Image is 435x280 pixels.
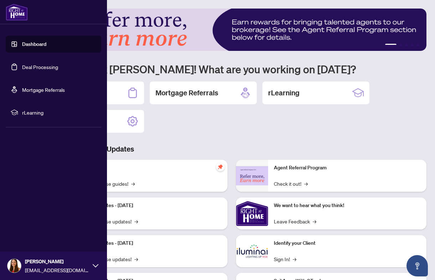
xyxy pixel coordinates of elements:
[236,197,268,229] img: We want to hear what you think!
[399,44,402,47] button: 2
[236,166,268,186] img: Agent Referral Program
[6,4,28,21] img: logo
[155,88,218,98] h2: Mortgage Referrals
[22,109,96,116] span: rLearning
[411,44,414,47] button: 4
[75,239,222,247] p: Platform Updates - [DATE]
[25,266,89,274] span: [EMAIL_ADDRESS][DOMAIN_NAME]
[22,64,58,70] a: Deal Processing
[75,202,222,210] p: Platform Updates - [DATE]
[416,44,419,47] button: 5
[22,41,46,47] a: Dashboard
[304,180,308,187] span: →
[37,62,426,76] h1: Welcome back [PERSON_NAME]! What are you working on [DATE]?
[293,255,296,263] span: →
[216,163,225,171] span: pushpin
[406,255,428,276] button: Open asap
[131,180,135,187] span: →
[236,235,268,267] img: Identify your Client
[274,255,296,263] a: Sign In!→
[25,258,89,265] span: [PERSON_NAME]
[37,9,426,51] img: Slide 0
[134,217,138,225] span: →
[268,88,300,98] h2: rLearning
[37,144,426,154] h3: Brokerage & Industry Updates
[385,44,396,47] button: 1
[134,255,138,263] span: →
[405,44,408,47] button: 3
[274,180,308,187] a: Check it out!→
[75,164,222,172] p: Self-Help
[274,239,421,247] p: Identify your Client
[274,202,421,210] p: We want to hear what you think!
[274,164,421,172] p: Agent Referral Program
[313,217,316,225] span: →
[22,86,65,93] a: Mortgage Referrals
[7,259,21,273] img: Profile Icon
[274,217,316,225] a: Leave Feedback→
